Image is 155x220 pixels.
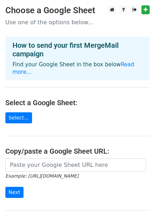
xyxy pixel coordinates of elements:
input: Paste your Google Sheet URL here [5,158,146,172]
h4: How to send your first MergeMail campaign [12,41,143,58]
p: Use one of the options below... [5,19,150,26]
input: Next [5,187,24,198]
h4: Select a Google Sheet: [5,98,150,107]
h4: Copy/paste a Google Sheet URL: [5,147,150,155]
h3: Choose a Google Sheet [5,5,150,16]
p: Find your Google Sheet in the box below [12,61,143,76]
small: Example: [URL][DOMAIN_NAME] [5,173,78,179]
a: Select... [5,112,32,123]
a: Read more... [12,61,134,75]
